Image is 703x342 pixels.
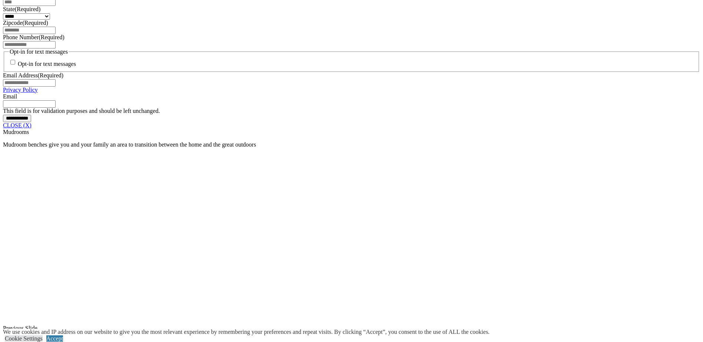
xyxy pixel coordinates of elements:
[3,108,700,114] div: This field is for validation purposes and should be left unchanged.
[3,329,490,335] div: We use cookies and IP address on our website to give you the most relevant experience by remember...
[3,34,64,40] label: Phone Number
[38,72,63,78] span: (Required)
[5,335,43,342] a: Cookie Settings
[9,48,69,55] legend: Opt-in for text messages
[39,34,64,40] span: (Required)
[3,129,29,135] span: Mudrooms
[46,335,63,342] a: Accept
[3,72,63,78] label: Email Address
[15,6,40,12] span: (Required)
[3,122,31,128] a: CLOSE (X)
[3,93,17,100] label: Email
[18,61,76,67] label: Opt-in for text messages
[3,325,700,332] div: Previous Slide
[3,87,38,93] a: Privacy Policy
[3,141,700,148] p: Mudroom benches give you and your family an area to transition between the home and the great out...
[22,20,48,26] span: (Required)
[3,20,48,26] label: Zipcode
[3,6,40,12] label: State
